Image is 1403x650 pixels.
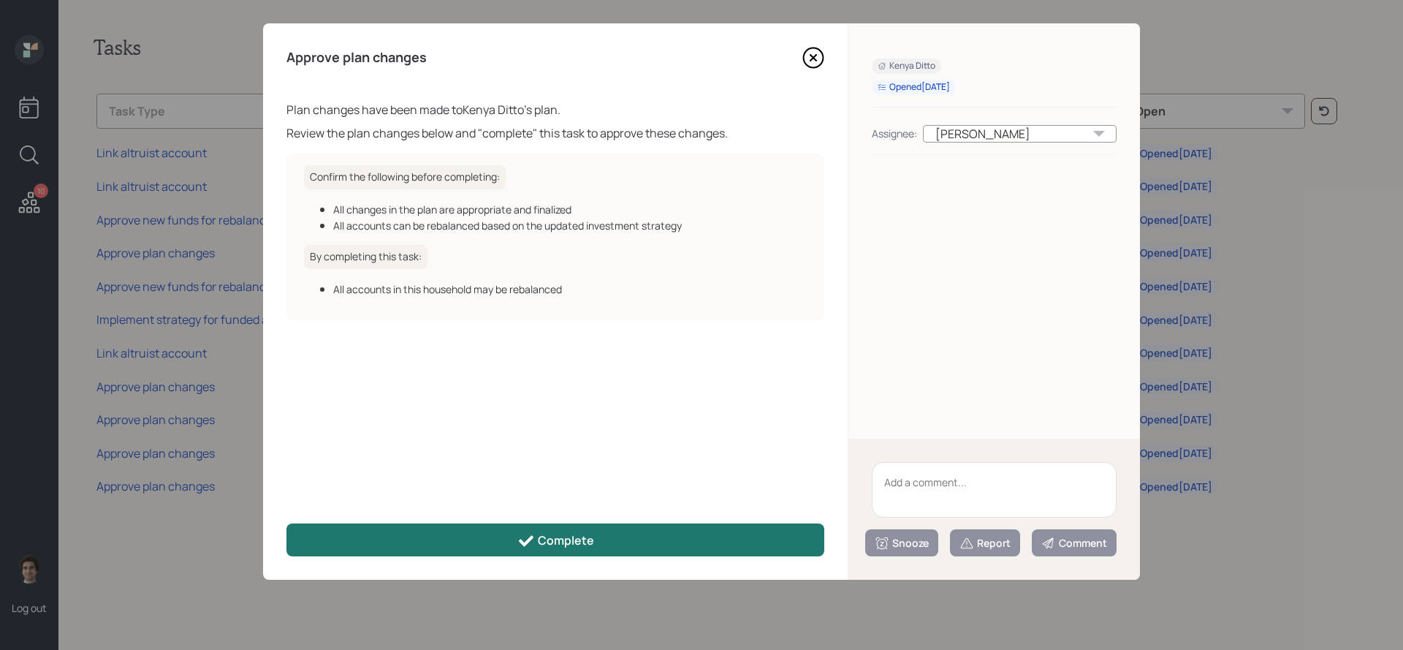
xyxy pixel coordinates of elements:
div: Plan changes have been made to Kenya Ditto 's plan. [286,101,824,118]
div: Complete [517,532,594,550]
div: Report [959,536,1011,551]
h4: Approve plan changes [286,50,427,66]
button: Comment [1032,529,1117,556]
div: Snooze [875,536,929,551]
div: Review the plan changes below and "complete" this task to approve these changes. [286,124,824,142]
div: Kenya Ditto [878,60,935,72]
button: Complete [286,524,824,556]
h6: Confirm the following before completing: [304,165,506,189]
h6: By completing this task: [304,245,427,269]
div: Comment [1041,536,1107,551]
button: Report [950,529,1020,556]
button: Snooze [865,529,938,556]
div: [PERSON_NAME] [923,125,1117,143]
div: All accounts in this household may be rebalanced [333,281,807,297]
div: All changes in the plan are appropriate and finalized [333,202,807,217]
div: All accounts can be rebalanced based on the updated investment strategy [333,218,807,233]
div: Opened [DATE] [878,81,950,94]
div: Assignee: [872,126,917,141]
